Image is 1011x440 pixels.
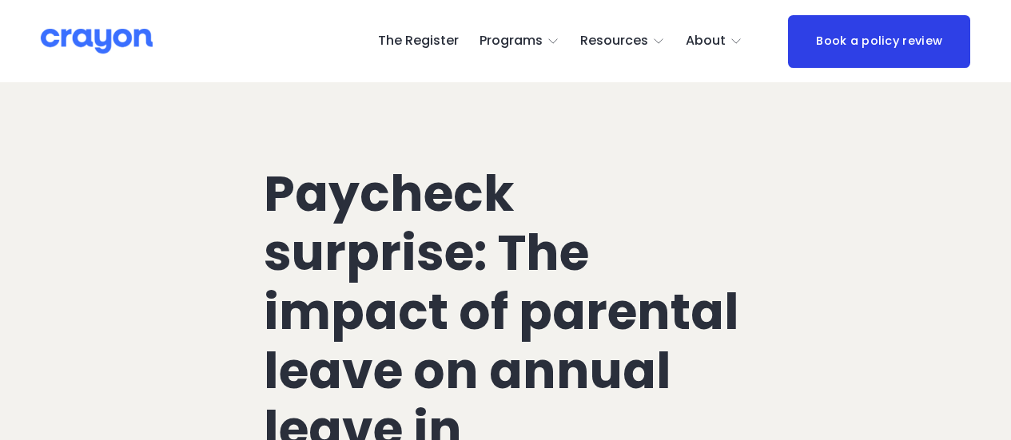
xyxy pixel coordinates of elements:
a: folder dropdown [580,29,666,54]
a: The Register [378,29,459,54]
a: folder dropdown [480,29,560,54]
img: Crayon [41,27,153,55]
span: Programs [480,30,543,53]
a: Book a policy review [788,15,970,68]
span: About [686,30,726,53]
a: folder dropdown [686,29,743,54]
span: Resources [580,30,648,53]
